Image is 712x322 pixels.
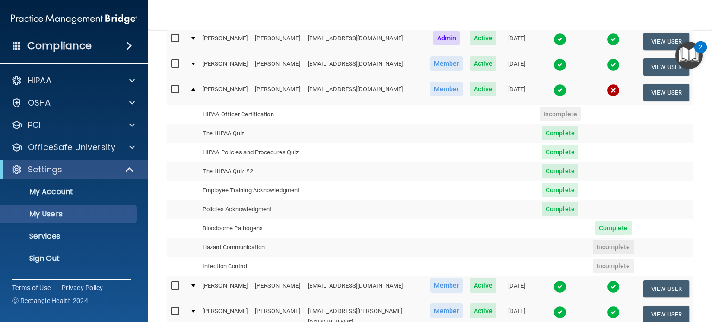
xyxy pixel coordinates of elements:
td: [EMAIL_ADDRESS][DOMAIN_NAME] [304,80,427,105]
td: [PERSON_NAME] [251,276,304,302]
td: [PERSON_NAME] [251,54,304,80]
p: My Account [6,187,133,196]
span: Active [470,303,496,318]
span: Complete [542,164,578,178]
span: Active [470,31,496,45]
td: Employee Training Acknowledgment [199,181,304,200]
td: [PERSON_NAME] [199,80,251,105]
span: Active [470,56,496,71]
span: Ⓒ Rectangle Health 2024 [12,296,88,305]
a: Privacy Policy [62,283,103,292]
td: [PERSON_NAME] [199,54,251,80]
p: Services [6,232,133,241]
td: [EMAIL_ADDRESS][DOMAIN_NAME] [304,276,427,302]
td: [PERSON_NAME] [199,276,251,302]
td: [DATE] [500,80,534,105]
span: Member [430,56,463,71]
td: Infection Control [199,257,304,276]
p: PCI [28,120,41,131]
a: OfficeSafe University [11,142,135,153]
p: Sign Out [6,254,133,263]
td: [PERSON_NAME] [199,29,251,54]
span: Active [470,82,496,96]
h4: Compliance [27,39,92,52]
span: Complete [542,202,578,216]
span: Complete [542,126,578,140]
span: Active [470,278,496,293]
span: Incomplete [540,107,581,121]
span: Member [430,278,463,293]
a: OSHA [11,97,135,108]
a: HIPAA [11,75,135,86]
p: OfficeSafe University [28,142,115,153]
td: HIPAA Officer Certification [199,105,304,124]
span: Member [430,82,463,96]
img: PMB logo [11,10,137,28]
p: Settings [28,164,62,175]
span: Complete [595,221,632,235]
span: Complete [542,183,578,197]
td: HIPAA Policies and Procedures Quiz [199,143,304,162]
button: View User [643,33,689,50]
span: Complete [542,145,578,159]
td: [DATE] [500,29,534,54]
td: [EMAIL_ADDRESS][DOMAIN_NAME] [304,54,427,80]
p: My Users [6,209,133,219]
span: Admin [433,31,460,45]
img: tick.e7d51cea.svg [553,84,566,97]
td: Bloodborne Pathogens [199,219,304,238]
a: PCI [11,120,135,131]
img: tick.e7d51cea.svg [607,306,620,319]
img: tick.e7d51cea.svg [553,306,566,319]
td: [EMAIL_ADDRESS][DOMAIN_NAME] [304,29,427,54]
button: View User [643,84,689,101]
span: Incomplete [593,240,634,254]
p: OSHA [28,97,51,108]
img: tick.e7d51cea.svg [607,33,620,46]
td: The HIPAA Quiz #2 [199,162,304,181]
a: Terms of Use [12,283,51,292]
p: HIPAA [28,75,51,86]
td: [PERSON_NAME] [251,80,304,105]
td: [PERSON_NAME] [251,29,304,54]
img: cross.ca9f0e7f.svg [607,84,620,97]
td: Hazard Communication [199,238,304,257]
a: Settings [11,164,134,175]
img: tick.e7d51cea.svg [553,58,566,71]
div: 2 [699,47,702,59]
td: [DATE] [500,54,534,80]
span: Member [430,303,463,318]
td: [DATE] [500,276,534,302]
button: View User [643,58,689,76]
img: tick.e7d51cea.svg [607,58,620,71]
td: The HIPAA Quiz [199,124,304,143]
button: Open Resource Center, 2 new notifications [675,42,703,69]
iframe: Drift Widget Chat Controller [552,257,701,293]
td: Policies Acknowledgment [199,200,304,219]
img: tick.e7d51cea.svg [553,33,566,46]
